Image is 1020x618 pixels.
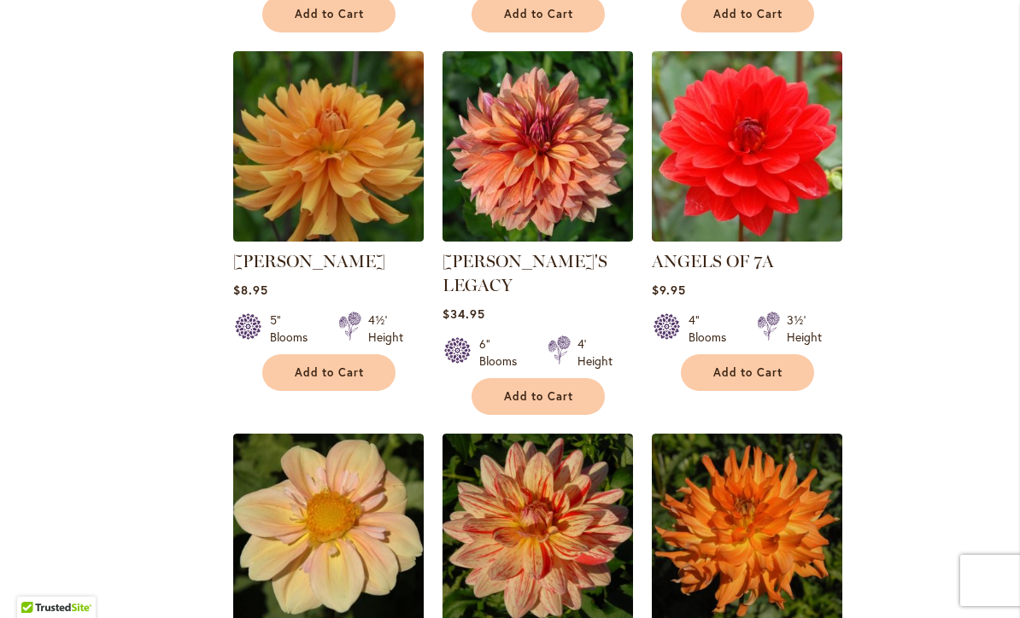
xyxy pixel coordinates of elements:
span: Add to Cart [504,389,574,404]
button: Add to Cart [681,354,814,391]
span: $8.95 [233,282,268,298]
iframe: Launch Accessibility Center [13,557,61,605]
span: Add to Cart [713,7,783,21]
button: Add to Cart [472,378,605,415]
span: Add to Cart [295,365,365,380]
img: Andy's Legacy [443,51,633,242]
img: ANDREW CHARLES [233,51,424,242]
div: 4" Blooms [689,312,736,346]
img: ANGELS OF 7A [652,51,842,242]
a: Andy's Legacy [443,229,633,245]
a: ANDREW CHARLES [233,229,424,245]
button: Add to Cart [262,354,396,391]
div: 6" Blooms [479,335,527,370]
span: $9.95 [652,282,686,298]
div: 3½' Height [787,312,822,346]
a: [PERSON_NAME] [233,251,385,271]
a: ANGELS OF 7A [652,229,842,245]
div: 4½' Height [368,312,403,346]
span: Add to Cart [713,365,783,380]
a: [PERSON_NAME]'S LEGACY [443,251,607,295]
span: Add to Cart [295,7,365,21]
div: 4' Height [577,335,613,370]
span: Add to Cart [504,7,574,21]
span: $34.95 [443,306,485,322]
div: 5" Blooms [270,312,318,346]
a: ANGELS OF 7A [652,251,774,271]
